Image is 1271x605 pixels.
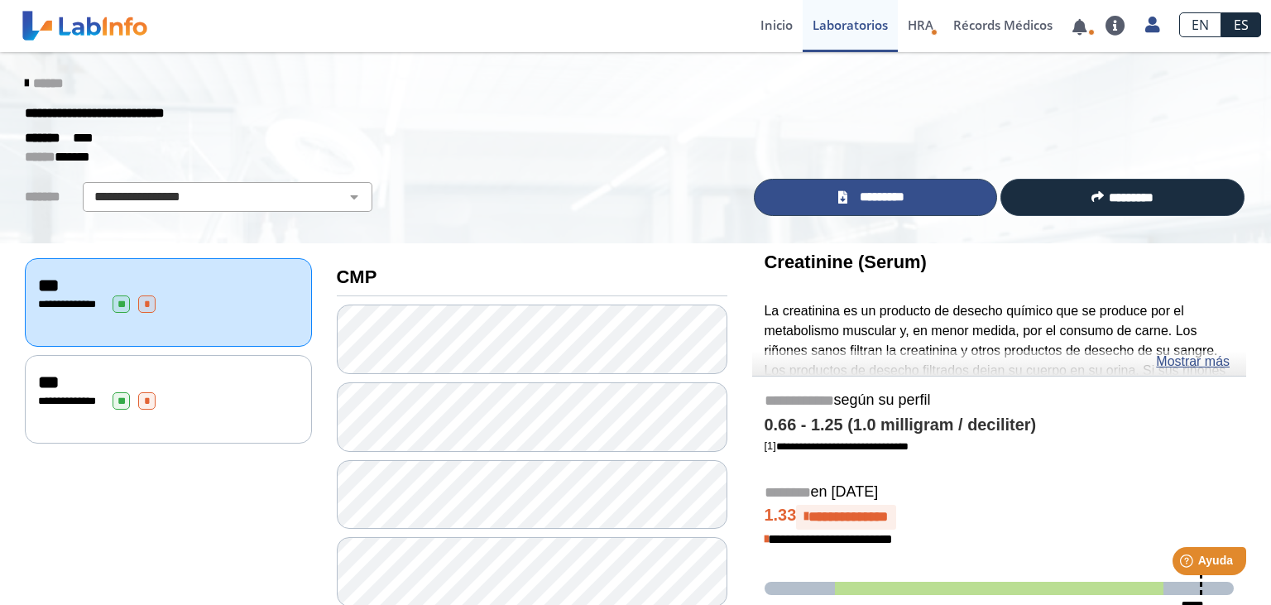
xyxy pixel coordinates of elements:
[337,266,377,287] b: CMP
[1221,12,1261,37] a: ES
[765,415,1235,435] h4: 0.66 - 1.25 (1.0 milligram / deciliter)
[1156,352,1230,372] a: Mostrar más
[765,391,1235,411] h5: según su perfil
[765,301,1235,519] p: La creatinina es un producto de desecho químico que se produce por el metabolismo muscular y, en ...
[765,439,909,452] a: [1]
[765,505,1235,530] h4: 1.33
[765,252,927,272] b: Creatinine (Serum)
[1179,12,1221,37] a: EN
[908,17,933,33] span: HRA
[1124,540,1253,587] iframe: Help widget launcher
[765,483,1235,502] h5: en [DATE]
